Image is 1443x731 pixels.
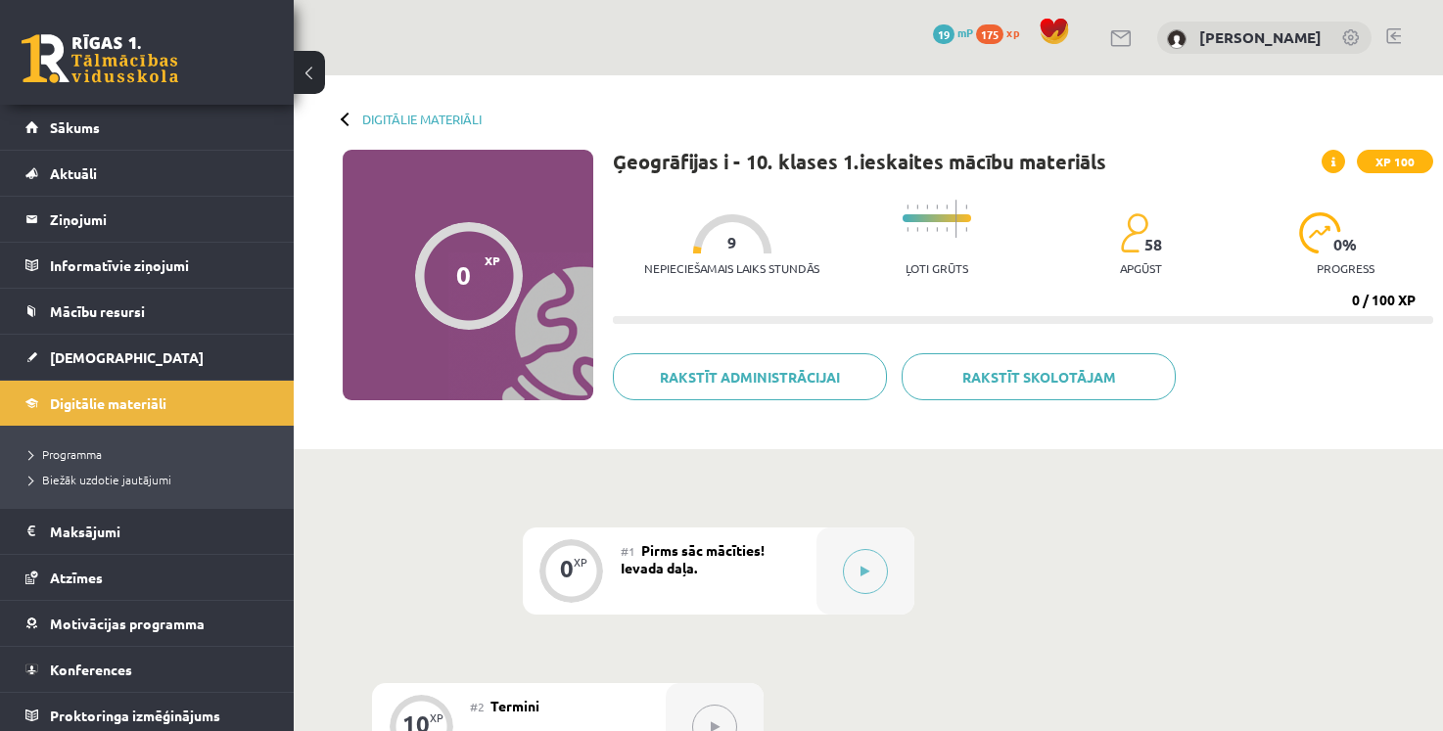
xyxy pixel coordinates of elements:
p: progress [1317,261,1374,275]
span: 58 [1144,236,1162,253]
img: icon-short-line-57e1e144782c952c97e751825c79c345078a6d821885a25fce030b3d8c18986b.svg [965,205,967,209]
a: Aktuāli [25,151,269,196]
img: icon-short-line-57e1e144782c952c97e751825c79c345078a6d821885a25fce030b3d8c18986b.svg [936,227,938,232]
img: icon-short-line-57e1e144782c952c97e751825c79c345078a6d821885a25fce030b3d8c18986b.svg [936,205,938,209]
span: XP 100 [1357,150,1433,173]
span: Motivācijas programma [50,615,205,632]
a: Atzīmes [25,555,269,600]
a: Mācību resursi [25,289,269,334]
legend: Maksājumi [50,509,269,554]
img: icon-short-line-57e1e144782c952c97e751825c79c345078a6d821885a25fce030b3d8c18986b.svg [907,227,908,232]
span: 175 [976,24,1003,44]
a: Biežāk uzdotie jautājumi [29,471,274,488]
legend: Ziņojumi [50,197,269,242]
span: Sākums [50,118,100,136]
p: apgūst [1120,261,1162,275]
span: 9 [727,234,736,251]
h1: Ģeogrāfijas i - 10. klases 1.ieskaites mācību materiāls [613,150,1106,173]
a: [PERSON_NAME] [1199,27,1322,47]
a: Motivācijas programma [25,601,269,646]
img: icon-short-line-57e1e144782c952c97e751825c79c345078a6d821885a25fce030b3d8c18986b.svg [946,205,948,209]
a: [DEMOGRAPHIC_DATA] [25,335,269,380]
span: Termini [490,697,539,714]
span: 19 [933,24,954,44]
img: icon-short-line-57e1e144782c952c97e751825c79c345078a6d821885a25fce030b3d8c18986b.svg [946,227,948,232]
a: Maksājumi [25,509,269,554]
a: Sākums [25,105,269,150]
span: Biežāk uzdotie jautājumi [29,472,171,487]
img: icon-short-line-57e1e144782c952c97e751825c79c345078a6d821885a25fce030b3d8c18986b.svg [916,227,918,232]
span: #2 [470,699,485,714]
span: xp [1006,24,1019,40]
a: 175 xp [976,24,1029,40]
span: mP [957,24,973,40]
img: icon-progress-161ccf0a02000e728c5f80fcf4c31c7af3da0e1684b2b1d7c360e028c24a22f1.svg [1299,212,1341,253]
img: icon-short-line-57e1e144782c952c97e751825c79c345078a6d821885a25fce030b3d8c18986b.svg [907,205,908,209]
a: Rakstīt administrācijai [613,353,887,400]
span: [DEMOGRAPHIC_DATA] [50,348,204,366]
img: icon-short-line-57e1e144782c952c97e751825c79c345078a6d821885a25fce030b3d8c18986b.svg [965,227,967,232]
img: icon-short-line-57e1e144782c952c97e751825c79c345078a6d821885a25fce030b3d8c18986b.svg [926,227,928,232]
legend: Informatīvie ziņojumi [50,243,269,288]
span: Pirms sāc mācīties! Ievada daļa. [621,541,765,576]
img: icon-long-line-d9ea69661e0d244f92f715978eff75569469978d946b2353a9bb055b3ed8787d.svg [955,200,957,238]
span: Programma [29,446,102,462]
a: Konferences [25,647,269,692]
a: Informatīvie ziņojumi [25,243,269,288]
a: Digitālie materiāli [362,112,482,126]
img: Diāna Matašova [1167,29,1187,49]
img: icon-short-line-57e1e144782c952c97e751825c79c345078a6d821885a25fce030b3d8c18986b.svg [926,205,928,209]
a: Rakstīt skolotājam [902,353,1176,400]
p: Ļoti grūts [906,261,968,275]
span: Proktoringa izmēģinājums [50,707,220,724]
a: 19 mP [933,24,973,40]
span: Aktuāli [50,164,97,182]
span: #1 [621,543,635,559]
div: 0 [560,560,574,577]
a: Digitālie materiāli [25,381,269,426]
span: Konferences [50,661,132,678]
div: 0 [456,260,471,290]
img: icon-short-line-57e1e144782c952c97e751825c79c345078a6d821885a25fce030b3d8c18986b.svg [916,205,918,209]
div: XP [574,557,587,568]
span: Mācību resursi [50,302,145,320]
a: Rīgas 1. Tālmācības vidusskola [22,34,178,83]
a: Ziņojumi [25,197,269,242]
span: 0 % [1333,236,1358,253]
a: Programma [29,445,274,463]
span: Atzīmes [50,569,103,586]
span: Digitālie materiāli [50,394,166,412]
p: Nepieciešamais laiks stundās [644,261,819,275]
img: students-c634bb4e5e11cddfef0936a35e636f08e4e9abd3cc4e673bd6f9a4125e45ecb1.svg [1120,212,1148,253]
span: XP [485,253,500,267]
div: XP [430,712,443,723]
